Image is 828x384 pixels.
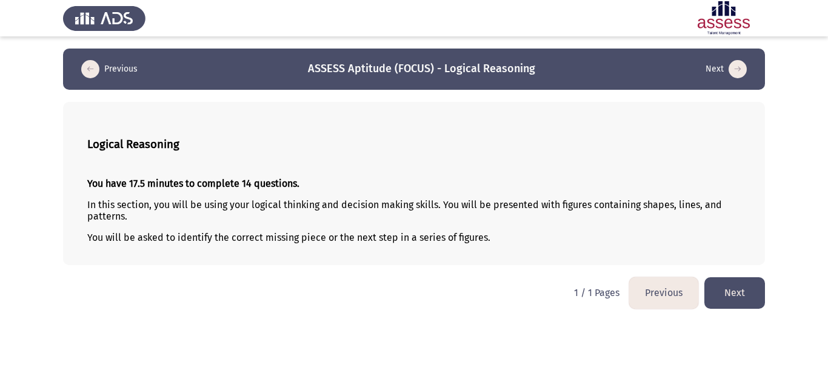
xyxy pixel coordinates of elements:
img: Assessment logo of ASSESS Focus 4 Module Assessment (EN/AR) (Advanced - IB) [683,1,765,35]
h3: ASSESS Aptitude (FOCUS) - Logical Reasoning [308,61,535,76]
p: You will be asked to identify the correct missing piece or the next step in a series of figures. [87,232,741,243]
img: Assess Talent Management logo [63,1,145,35]
p: 1 / 1 Pages [574,287,619,298]
button: load next page [704,277,765,308]
p: In this section, you will be using your logical thinking and decision making skills. You will be ... [87,199,741,222]
strong: You have 17.5 minutes to complete 14 questions. [87,178,299,189]
button: load previous page [629,277,698,308]
b: Logical Reasoning [87,138,179,151]
button: load previous page [78,59,141,79]
button: load next page [702,59,750,79]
